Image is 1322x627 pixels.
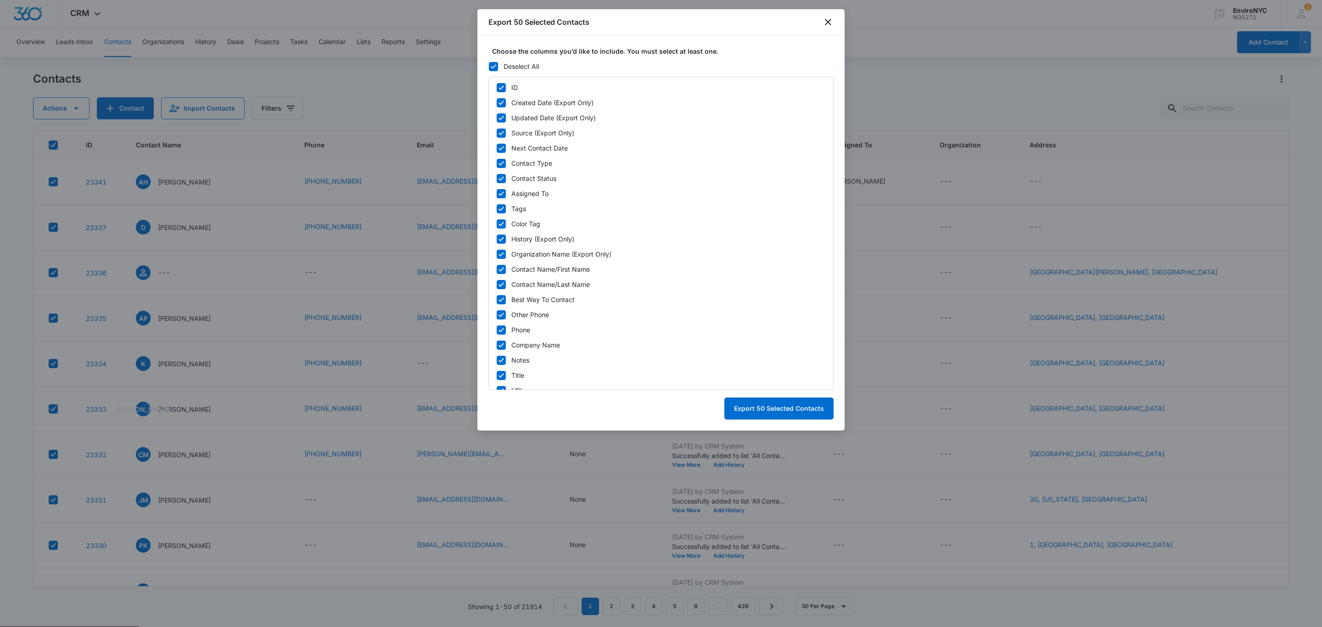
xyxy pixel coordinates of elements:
[511,98,594,107] div: Created Date (Export Only)
[511,249,611,259] div: Organization Name (Export Only)
[511,325,530,335] div: Phone
[511,158,552,168] div: Contact Type
[511,174,556,183] div: Contact Status
[488,17,589,28] h1: Export 50 Selected Contacts
[511,355,529,365] div: Notes
[511,310,549,319] div: Other Phone
[511,143,568,153] div: Next Contact Date
[511,204,526,213] div: Tags
[511,83,518,92] div: ID
[511,295,575,304] div: Best Way To Contact
[504,62,539,71] div: Deselect All
[511,189,549,198] div: Assigned To
[511,234,574,244] div: History (Export Only)
[511,386,524,395] div: URL
[511,280,590,289] div: Contact Name/Last Name
[511,370,524,380] div: Title
[511,340,560,350] div: Company Name
[511,113,596,123] div: Updated Date (Export Only)
[511,219,540,229] div: Color Tag
[724,397,834,420] button: Export 50 Selected Contacts
[823,17,834,28] button: close
[511,128,574,138] div: Source (Export Only)
[511,264,590,274] div: Contact Name/First Name
[492,46,837,56] label: Choose the columns you’d like to include. You must select at least one.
